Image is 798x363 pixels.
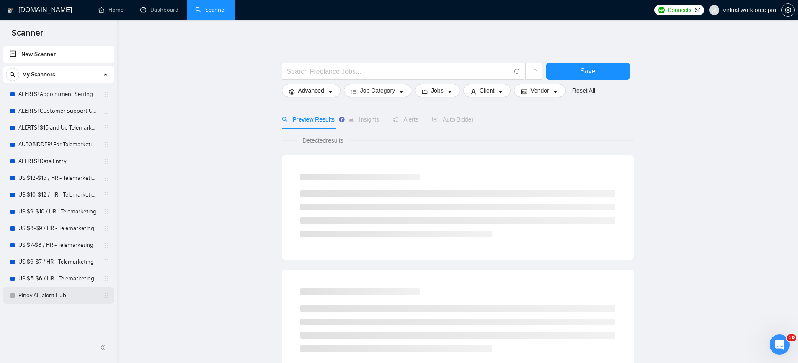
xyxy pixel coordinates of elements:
span: double-left [100,343,108,352]
button: userClientcaret-down [463,84,511,97]
a: ALERTS! $15 and Up Telemarketing [18,119,98,136]
img: upwork-logo.png [658,7,665,13]
a: Reset All [572,86,595,95]
span: user [711,7,717,13]
span: Alerts [393,116,418,123]
span: Vendor [530,86,549,95]
span: caret-down [498,88,504,95]
span: search [282,117,288,122]
span: caret-down [553,88,558,95]
span: holder [103,208,110,215]
span: holder [103,225,110,232]
span: holder [103,124,110,131]
span: folder [422,88,428,95]
button: Save [546,63,630,80]
a: dashboardDashboard [140,6,178,13]
span: holder [103,158,110,165]
span: Detected results [297,136,349,145]
span: holder [103,175,110,181]
a: US $9-$10 / HR - Telemarketing [18,203,98,220]
span: idcard [521,88,527,95]
span: search [6,72,19,78]
span: setting [289,88,295,95]
a: US $6-$7 / HR - Telemarketing [18,254,98,270]
iframe: Intercom live chat [770,334,790,355]
a: searchScanner [195,6,226,13]
span: Auto Bidder [432,116,473,123]
span: holder [103,292,110,299]
a: US $7-$8 / HR - Telemarketing [18,237,98,254]
span: holder [103,192,110,198]
span: loading [530,69,537,76]
span: Insights [348,116,379,123]
span: Job Category [360,86,395,95]
a: US $8-$9 / HR - Telemarketing [18,220,98,237]
span: area-chart [348,117,354,122]
a: ALERTS! Data Entry [18,153,98,170]
span: My Scanners [22,66,55,83]
a: ALERTS! Customer Support USA [18,103,98,119]
span: holder [103,259,110,265]
span: holder [103,275,110,282]
span: bars [351,88,357,95]
a: US $12-$15 / HR - Telemarketing [18,170,98,187]
button: setting [781,3,795,17]
div: Tooltip anchor [338,116,346,123]
span: user [470,88,476,95]
span: Preview Results [282,116,335,123]
li: My Scanners [3,66,114,304]
span: 10 [787,334,796,341]
a: AUTOBIDDER! For Telemarketing in the [GEOGRAPHIC_DATA] [18,136,98,153]
button: barsJob Categorycaret-down [344,84,411,97]
span: holder [103,108,110,114]
span: robot [432,117,438,122]
li: New Scanner [3,46,114,63]
button: folderJobscaret-down [415,84,460,97]
button: idcardVendorcaret-down [514,84,565,97]
a: homeHome [98,6,124,13]
span: Scanner [5,27,50,44]
a: US $10-$12 / HR - Telemarketing [18,187,98,203]
button: search [6,68,19,81]
input: Search Freelance Jobs... [287,66,511,77]
span: caret-down [328,88,333,95]
span: Connects: [668,5,693,15]
button: settingAdvancedcaret-down [282,84,341,97]
span: setting [782,7,794,13]
span: holder [103,242,110,249]
span: notification [393,117,398,122]
a: New Scanner [10,46,107,63]
span: Jobs [431,86,444,95]
a: US $5-$6 / HR - Telemarketing [18,270,98,287]
span: caret-down [398,88,404,95]
span: caret-down [447,88,453,95]
img: logo [7,4,13,17]
span: Client [480,86,495,95]
a: setting [781,7,795,13]
span: Save [580,66,595,76]
a: Pinoy Ai Talent Hub [18,287,98,304]
a: ALERTS! Appointment Setting or Cold Calling [18,86,98,103]
span: info-circle [514,69,520,74]
span: holder [103,141,110,148]
span: holder [103,91,110,98]
span: 64 [695,5,701,15]
span: Advanced [298,86,324,95]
